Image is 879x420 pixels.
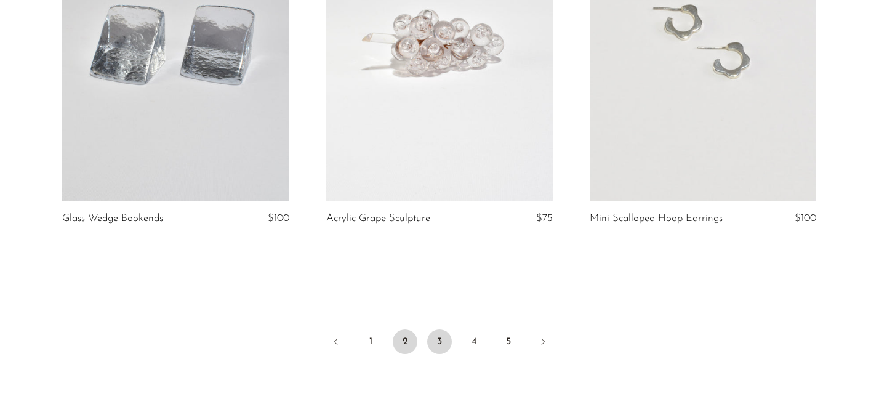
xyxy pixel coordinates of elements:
a: 1 [358,329,383,354]
a: Next [531,329,555,357]
span: $100 [268,213,289,224]
a: Previous [324,329,348,357]
a: 3 [427,329,452,354]
a: Mini Scalloped Hoop Earrings [590,213,723,224]
a: Acrylic Grape Sculpture [326,213,430,224]
span: 2 [393,329,417,354]
a: Glass Wedge Bookends [62,213,163,224]
span: $100 [795,213,816,224]
a: 4 [462,329,486,354]
span: $75 [536,213,553,224]
a: 5 [496,329,521,354]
